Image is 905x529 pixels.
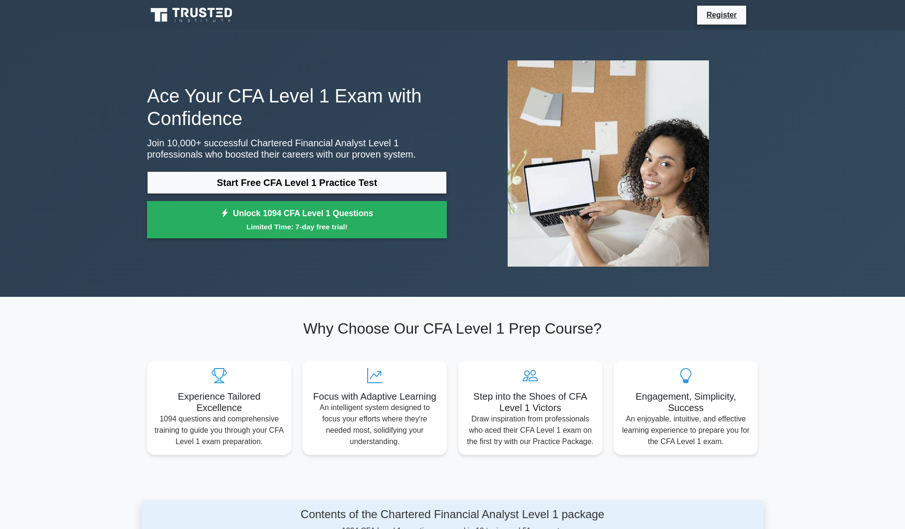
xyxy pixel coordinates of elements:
h5: Engagement, Simplicity, Success [621,391,750,413]
h5: Focus with Adaptive Learning [310,391,439,402]
p: 1094 questions and comprehensive training to guide you through your CFA Level 1 exam preparation. [155,413,284,447]
p: An enjoyable, intuitive, and effective learning experience to prepare you for the CFA Level 1 exam. [621,413,750,447]
h5: Experience Tailored Excellence [155,391,284,413]
small: Limited Time: 7-day free trial! [159,221,435,232]
p: An intelligent system designed to focus your efforts where they're needed most, solidifying your ... [310,402,439,447]
p: Join 10,000+ successful Chartered Financial Analyst Level 1 professionals who boosted their caree... [147,137,447,160]
h2: Why Choose Our CFA Level 1 Prep Course? [147,319,758,337]
h4: Contents of the Chartered Financial Analyst Level 1 package [230,508,675,521]
a: Unlock 1094 CFA Level 1 QuestionsLimited Time: 7-day free trial! [147,201,447,239]
p: Draw inspiration from professionals who aced their CFA Level 1 exam on the first try with our Pra... [466,413,595,447]
h1: Ace Your CFA Level 1 Exam with Confidence [147,84,447,130]
h5: Step into the Shoes of CFA Level 1 Victors [466,391,595,413]
a: Register [701,9,742,21]
a: Start Free CFA Level 1 Practice Test [147,171,447,194]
